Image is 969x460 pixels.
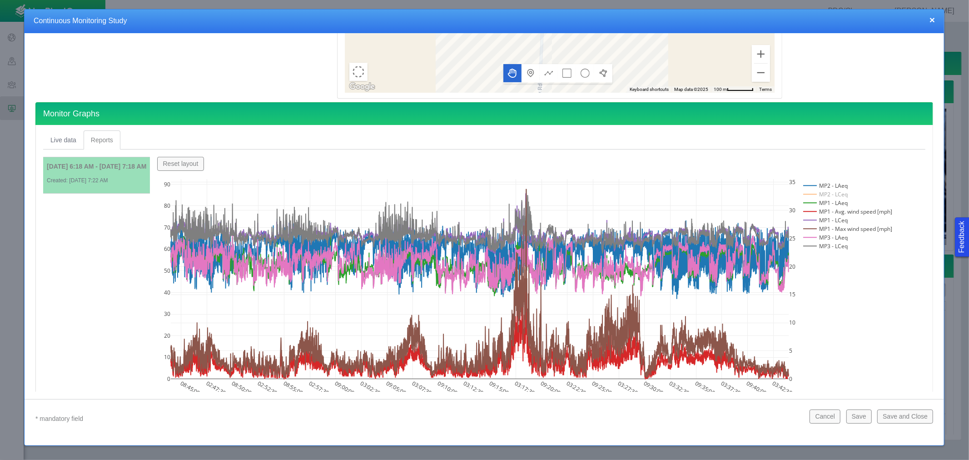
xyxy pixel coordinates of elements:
button: Draw a circle [576,64,594,82]
a: Terms (opens in new tab) [759,87,772,92]
button: Map Scale: 100 m per 55 pixels [711,86,756,93]
button: Zoom in [752,45,770,63]
button: Keyboard shortcuts [630,86,669,93]
li: [DATE] 6:18 AM - [DATE] 7:18 AMCreated: [DATE] 7:22 AM [43,157,150,193]
button: Zoom out [752,64,770,82]
p: [DATE] 6:18 AM - [DATE] 7:18 AM [47,161,146,172]
button: Save [846,410,872,423]
p: * mandatory field [35,413,802,425]
button: Draw a polygon [594,64,612,82]
button: Move the map [503,64,522,82]
a: Live data [43,130,84,150]
h4: Continuous Monitoring Study [34,16,935,26]
span: Map data ©2025 [674,87,708,92]
span: 100 m [714,87,727,92]
img: Google [347,81,377,93]
button: Add a marker [522,64,540,82]
button: Cancel [810,410,840,423]
a: Reports [84,130,120,150]
button: Select area [349,63,368,81]
button: Draw a rectangle [558,64,576,82]
button: Draw a multipoint line [540,64,558,82]
button: close [929,15,935,25]
button: Reset layout [157,157,204,170]
p: Created: [DATE] 7:22 AM [47,176,146,185]
button: Save and Close [877,410,933,423]
a: Open this area in Google Maps (opens a new window) [347,81,377,93]
h4: Monitor Graphs [35,102,933,125]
